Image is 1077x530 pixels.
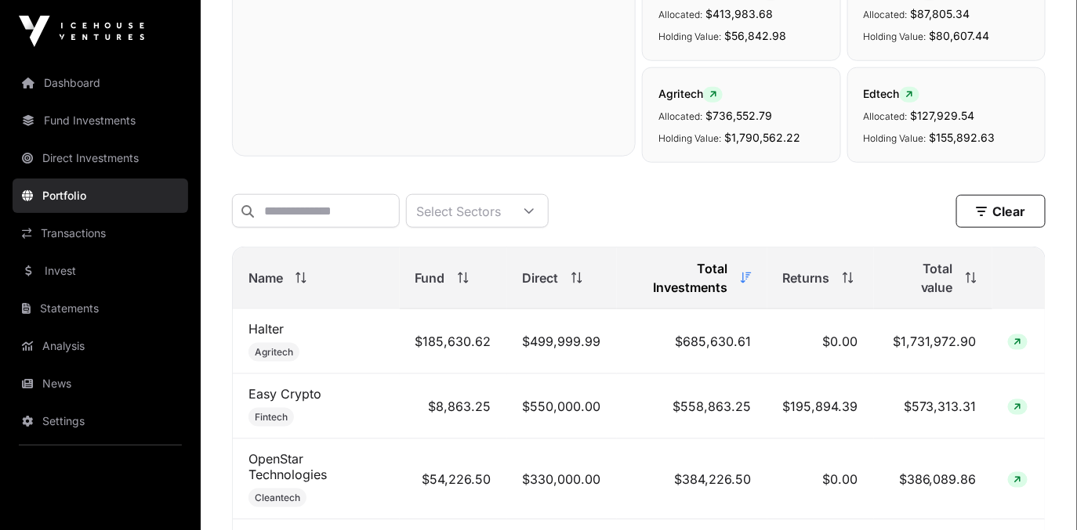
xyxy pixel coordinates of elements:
[724,29,786,42] span: $56,842.98
[19,16,144,47] img: Icehouse Ventures Logo
[400,439,507,520] td: $54,226.50
[911,7,970,20] span: $87,805.34
[13,178,188,213] a: Portfolio
[248,321,284,337] a: Halter
[911,109,975,122] span: $127,929.54
[248,386,321,402] a: Easy Crypto
[13,216,188,251] a: Transactions
[507,309,617,374] td: $499,999.99
[864,31,927,42] span: Holding Value:
[864,132,927,144] span: Holding Value:
[13,141,188,175] a: Direct Investments
[999,455,1077,530] iframe: Chat Widget
[248,269,283,287] span: Name
[507,439,617,520] td: $330,000.00
[930,131,995,144] span: $155,892.63
[864,110,908,122] span: Allocated:
[705,7,773,20] span: $413,983.68
[930,29,990,42] span: $80,607.44
[767,309,874,374] td: $0.00
[255,411,288,424] span: Fintech
[13,254,188,288] a: Invest
[400,374,507,439] td: $8,863.25
[874,309,992,374] td: $1,731,972.90
[956,195,1046,228] button: Clear
[13,66,188,100] a: Dashboard
[767,374,874,439] td: $195,894.39
[864,87,919,100] span: Edtech
[658,9,702,20] span: Allocated:
[617,309,767,374] td: $685,630.61
[874,374,992,439] td: $573,313.31
[705,109,772,122] span: $736,552.79
[658,87,723,100] span: Agritech
[255,346,293,359] span: Agritech
[617,439,767,520] td: $384,226.50
[248,451,327,482] a: OpenStar Technologies
[13,329,188,363] a: Analysis
[633,259,728,297] span: Total Investments
[658,132,721,144] span: Holding Value:
[400,309,507,374] td: $185,630.62
[767,439,874,520] td: $0.00
[13,291,188,326] a: Statements
[407,195,510,227] div: Select Sectors
[415,269,445,287] span: Fund
[507,374,617,439] td: $550,000.00
[523,269,559,287] span: Direct
[658,31,721,42] span: Holding Value:
[13,366,188,401] a: News
[783,269,830,287] span: Returns
[617,374,767,439] td: $558,863.25
[864,9,908,20] span: Allocated:
[658,110,702,122] span: Allocated:
[13,103,188,138] a: Fund Investments
[255,492,300,504] span: Cleantech
[13,404,188,438] a: Settings
[874,439,992,520] td: $386,089.86
[890,259,953,297] span: Total value
[724,131,800,144] span: $1,790,562.22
